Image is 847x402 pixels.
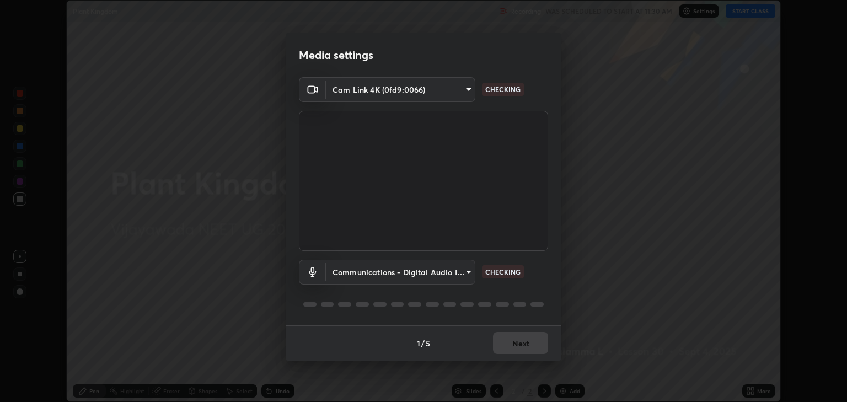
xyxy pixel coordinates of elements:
[426,337,430,349] h4: 5
[485,84,521,94] p: CHECKING
[326,77,475,102] div: Cam Link 4K (0fd9:0066)
[421,337,425,349] h4: /
[299,48,373,62] h2: Media settings
[485,267,521,277] p: CHECKING
[326,260,475,285] div: Cam Link 4K (0fd9:0066)
[417,337,420,349] h4: 1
